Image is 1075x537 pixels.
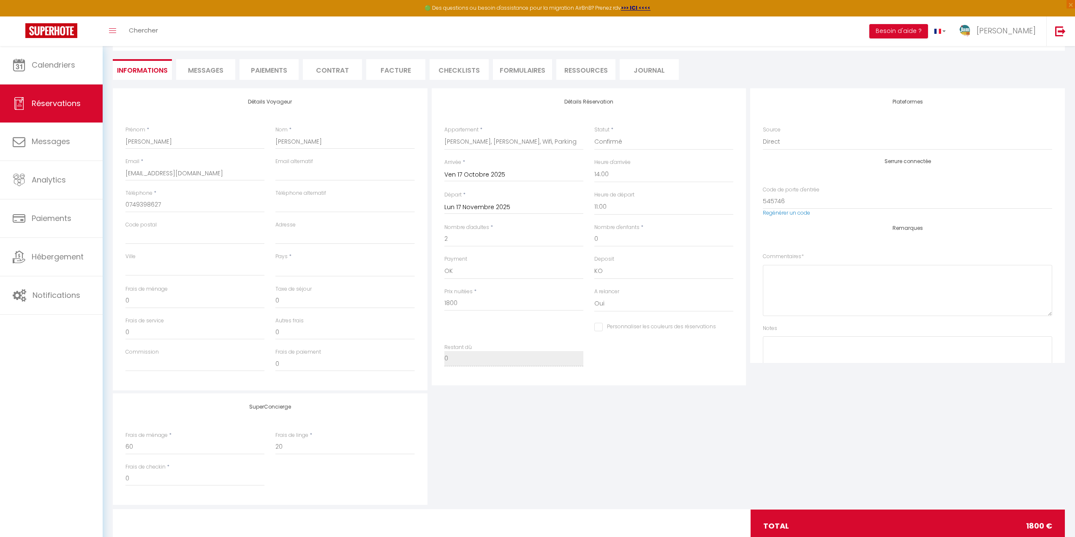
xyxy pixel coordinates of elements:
[763,126,781,134] label: Source
[620,59,679,80] li: Journal
[125,431,168,439] label: Frais de ménage
[275,253,288,261] label: Pays
[125,126,145,134] label: Prénom
[188,65,223,75] span: Messages
[444,343,472,352] label: Restant dû
[763,324,777,333] label: Notes
[594,255,614,263] label: Deposit
[32,174,66,185] span: Analytics
[444,224,489,232] label: Nombre d'adultes
[1055,26,1066,36] img: logout
[366,59,425,80] li: Facture
[125,253,136,261] label: Ville
[33,290,80,300] span: Notifications
[129,26,158,35] span: Chercher
[125,404,415,410] h4: SuperConcierge
[594,126,610,134] label: Statut
[122,16,164,46] a: Chercher
[958,24,971,38] img: ...
[869,24,928,38] button: Besoin d'aide ?
[275,348,321,356] label: Frais de paiement
[763,225,1052,231] h4: Remarques
[275,317,304,325] label: Autres frais
[239,59,299,80] li: Paiements
[32,213,71,224] span: Paiements
[444,99,734,105] h4: Détails Réservation
[763,186,819,194] label: Code de porte d'entrée
[763,209,810,216] a: Regénérer un code
[125,221,157,229] label: Code postal
[977,25,1036,36] span: [PERSON_NAME]
[763,99,1052,105] h4: Plateformes
[125,189,152,197] label: Téléphone
[556,59,615,80] li: Ressources
[594,224,640,232] label: Nombre d'enfants
[32,98,81,109] span: Réservations
[952,16,1046,46] a: ... [PERSON_NAME]
[275,189,326,197] label: Téléphone alternatif
[1026,520,1052,532] span: 1800 €
[763,253,804,261] label: Commentaires
[444,255,467,263] label: Payment
[763,158,1052,164] h4: Serrure connectée
[32,136,70,147] span: Messages
[621,4,650,11] a: >>> ICI <<<<
[25,23,77,38] img: Super Booking
[444,191,462,199] label: Départ
[594,288,619,296] label: A relancer
[444,158,461,166] label: Arrivée
[125,317,164,325] label: Frais de service
[430,59,489,80] li: CHECKLISTS
[275,431,308,439] label: Frais de linge
[493,59,552,80] li: FORMULAIRES
[275,221,296,229] label: Adresse
[32,60,75,70] span: Calendriers
[125,285,168,293] label: Frais de ménage
[303,59,362,80] li: Contrat
[594,191,634,199] label: Heure de départ
[125,463,166,471] label: Frais de checkin
[125,99,415,105] h4: Détails Voyageur
[275,285,312,293] label: Taxe de séjour
[444,288,473,296] label: Prix nuitées
[125,348,159,356] label: Commission
[32,251,84,262] span: Hébergement
[275,126,288,134] label: Nom
[125,158,139,166] label: Email
[444,126,479,134] label: Appartement
[113,59,172,80] li: Informations
[594,158,631,166] label: Heure d'arrivée
[275,158,313,166] label: Email alternatif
